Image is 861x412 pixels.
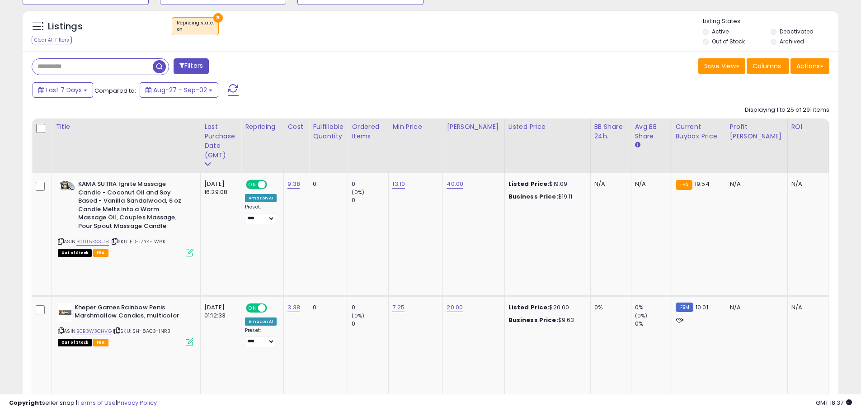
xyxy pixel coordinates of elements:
[392,180,405,189] a: 13.10
[635,122,668,141] div: Avg BB Share
[33,82,93,98] button: Last 7 Days
[56,122,197,132] div: Title
[76,327,112,335] a: B0B3W3CHVG
[77,398,116,407] a: Terms of Use
[58,180,76,191] img: 41dR9MTsfTL._SL40_.jpg
[791,180,821,188] div: N/A
[204,122,237,160] div: Last Purchase Date (GMT)
[287,180,300,189] a: 9.38
[75,303,184,322] b: Kheper Games Rainbow Penis Marshmallow Candies, multicolor
[177,19,214,33] span: Repricing state :
[635,303,672,312] div: 0%
[313,303,341,312] div: 0
[266,181,280,189] span: OFF
[58,339,92,346] span: All listings that are currently out of stock and unavailable for purchase on Amazon
[790,58,829,74] button: Actions
[266,304,280,312] span: OFF
[58,303,193,346] div: ASIN:
[676,303,693,312] small: FBM
[753,62,781,71] span: Columns
[730,303,781,312] div: N/A
[76,238,109,246] a: B00L5KSSU8
[594,122,627,141] div: BB Share 24h.
[113,327,170,335] span: | SKU: SH-8AC3-1NR3
[508,193,583,201] div: $19.11
[508,303,550,312] b: Listed Price:
[508,180,583,188] div: $19.09
[46,85,82,95] span: Last 7 Days
[508,303,583,312] div: $20.00
[204,180,234,196] div: [DATE] 16:29:08
[712,28,729,35] label: Active
[213,13,223,23] button: ×
[698,58,745,74] button: Save View
[392,303,405,312] a: 7.25
[352,196,388,204] div: 0
[696,303,708,312] span: 10.01
[730,122,784,141] div: Profit [PERSON_NAME]
[676,180,692,190] small: FBA
[94,86,136,95] span: Compared to:
[313,180,341,188] div: 0
[48,20,83,33] h5: Listings
[780,28,814,35] label: Deactivated
[745,106,829,114] div: Displaying 1 to 25 of 291 items
[447,303,463,312] a: 20.00
[313,122,344,141] div: Fulfillable Quantity
[780,38,804,45] label: Archived
[447,122,500,132] div: [PERSON_NAME]
[58,249,92,257] span: All listings that are currently out of stock and unavailable for purchase on Amazon
[117,398,157,407] a: Privacy Policy
[9,399,157,407] div: seller snap | |
[58,303,72,322] img: 31OxnodmaSL._SL40_.jpg
[730,180,781,188] div: N/A
[110,238,165,245] span: | SKU: ED-1ZY4-1W6K
[352,303,388,312] div: 0
[247,181,258,189] span: ON
[635,312,648,319] small: (0%)
[352,320,388,328] div: 0
[594,180,624,188] div: N/A
[676,122,722,141] div: Current Buybox Price
[153,85,207,95] span: Aug-27 - Sep-02
[635,320,672,328] div: 0%
[245,122,280,132] div: Repricing
[93,249,108,257] span: FBA
[791,303,821,312] div: N/A
[594,303,624,312] div: 0%
[508,122,587,132] div: Listed Price
[703,17,838,26] p: Listing States:
[352,180,388,188] div: 0
[352,189,364,196] small: (0%)
[508,316,583,324] div: $9.63
[508,180,550,188] b: Listed Price:
[245,194,277,202] div: Amazon AI
[287,122,305,132] div: Cost
[247,304,258,312] span: ON
[747,58,789,74] button: Columns
[78,180,188,232] b: KAMA SUTRA Ignite Massage Candle - Coconut Oil and Soy Based - Vanilla Sandalwood, 6 oz Candle Me...
[245,317,277,326] div: Amazon AI
[177,26,214,33] div: on
[352,122,385,141] div: Ordered Items
[287,303,300,312] a: 3.38
[447,180,463,189] a: 40.00
[204,303,234,320] div: [DATE] 01:12:33
[816,398,852,407] span: 2025-09-10 18:37 GMT
[791,122,824,132] div: ROI
[635,141,640,149] small: Avg BB Share.
[93,339,108,346] span: FBA
[58,180,193,256] div: ASIN:
[140,82,218,98] button: Aug-27 - Sep-02
[695,180,710,188] span: 19.54
[392,122,439,132] div: Min Price
[352,312,364,319] small: (0%)
[508,316,558,324] b: Business Price:
[32,36,72,44] div: Clear All Filters
[712,38,745,45] label: Out of Stock
[174,58,209,74] button: Filters
[9,398,42,407] strong: Copyright
[508,192,558,201] b: Business Price:
[635,180,665,188] div: N/A
[245,327,277,348] div: Preset:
